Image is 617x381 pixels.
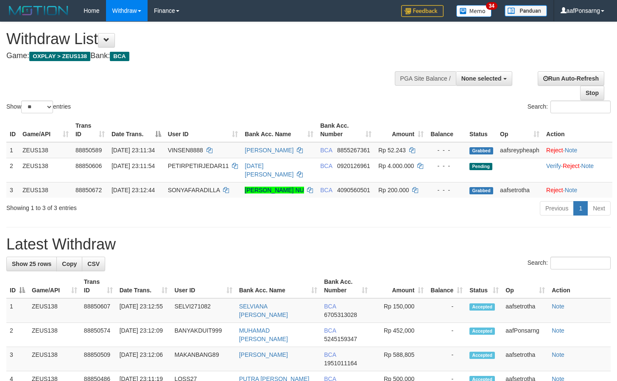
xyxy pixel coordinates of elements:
[543,118,612,142] th: Action
[543,142,612,158] td: ·
[461,75,502,82] span: None selected
[546,162,561,169] a: Verify
[110,52,129,61] span: BCA
[82,257,105,271] a: CSV
[580,86,604,100] a: Stop
[573,201,588,216] a: 1
[239,303,288,318] a: SELVIANA [PERSON_NAME]
[108,118,165,142] th: Date Trans.: activate to sort column descending
[552,351,564,358] a: Note
[6,323,28,347] td: 2
[171,347,235,371] td: MAKANBANG89
[581,162,594,169] a: Note
[430,186,463,194] div: - - -
[19,182,72,198] td: ZEUS138
[112,147,155,154] span: [DATE] 23:11:34
[6,101,71,113] label: Show entries
[21,101,53,113] select: Showentries
[427,347,466,371] td: -
[546,187,563,193] a: Reject
[427,323,466,347] td: -
[469,328,495,335] span: Accepted
[502,274,548,298] th: Op: activate to sort column ascending
[317,118,375,142] th: Bank Acc. Number: activate to sort column ascending
[456,71,512,86] button: None selected
[497,182,543,198] td: aafsetrotha
[62,261,77,267] span: Copy
[502,298,548,323] td: aafsetrotha
[427,298,466,323] td: -
[116,323,171,347] td: [DATE] 23:12:09
[28,298,81,323] td: ZEUS138
[563,162,580,169] a: Reject
[28,323,81,347] td: ZEUS138
[378,187,409,193] span: Rp 200.000
[324,303,336,310] span: BCA
[245,162,293,178] a: [DATE][PERSON_NAME]
[505,5,547,17] img: panduan.png
[6,4,71,17] img: MOTION_logo.png
[6,274,28,298] th: ID: activate to sort column descending
[371,323,427,347] td: Rp 452,000
[168,162,229,169] span: PETIRPETIRJEDAR11
[72,118,108,142] th: Trans ID: activate to sort column ascending
[546,147,563,154] a: Reject
[6,200,251,212] div: Showing 1 to 3 of 3 entries
[236,274,321,298] th: Bank Acc. Name: activate to sort column ascending
[497,142,543,158] td: aafsreypheaph
[456,5,492,17] img: Button%20Memo.svg
[430,162,463,170] div: - - -
[241,118,317,142] th: Bank Acc. Name: activate to sort column ascending
[28,347,81,371] td: ZEUS138
[28,274,81,298] th: Game/API: activate to sort column ascending
[587,201,611,216] a: Next
[543,158,612,182] td: · ·
[324,327,336,334] span: BCA
[550,101,611,113] input: Search:
[469,303,495,311] span: Accepted
[171,298,235,323] td: SELVI271082
[81,347,116,371] td: 88850509
[337,147,370,154] span: Copy 8855267361 to clipboard
[6,182,19,198] td: 3
[371,347,427,371] td: Rp 588,805
[401,5,444,17] img: Feedback.jpg
[486,2,497,10] span: 34
[116,298,171,323] td: [DATE] 23:12:55
[29,52,90,61] span: OXPLAY > ZEUS138
[19,118,72,142] th: Game/API: activate to sort column ascending
[540,201,574,216] a: Previous
[427,118,466,142] th: Balance
[6,158,19,182] td: 2
[371,274,427,298] th: Amount: activate to sort column ascending
[466,118,497,142] th: Status
[565,187,578,193] a: Note
[165,118,242,142] th: User ID: activate to sort column ascending
[502,323,548,347] td: aafPonsarng
[75,187,102,193] span: 88850672
[552,327,564,334] a: Note
[81,323,116,347] td: 88850574
[528,101,611,113] label: Search:
[324,311,357,318] span: Copy 6705313028 to clipboard
[552,303,564,310] a: Note
[550,257,611,269] input: Search:
[543,182,612,198] td: ·
[56,257,82,271] a: Copy
[337,187,370,193] span: Copy 4090560501 to clipboard
[171,323,235,347] td: BANYAKDUIT999
[321,274,371,298] th: Bank Acc. Number: activate to sort column ascending
[171,274,235,298] th: User ID: activate to sort column ascending
[469,187,493,194] span: Grabbed
[528,257,611,269] label: Search:
[427,274,466,298] th: Balance: activate to sort column ascending
[469,147,493,154] span: Grabbed
[337,162,370,169] span: Copy 0920126961 to clipboard
[6,298,28,323] td: 1
[324,351,336,358] span: BCA
[75,147,102,154] span: 88850589
[565,147,578,154] a: Note
[112,187,155,193] span: [DATE] 23:12:44
[466,274,502,298] th: Status: activate to sort column ascending
[245,147,293,154] a: [PERSON_NAME]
